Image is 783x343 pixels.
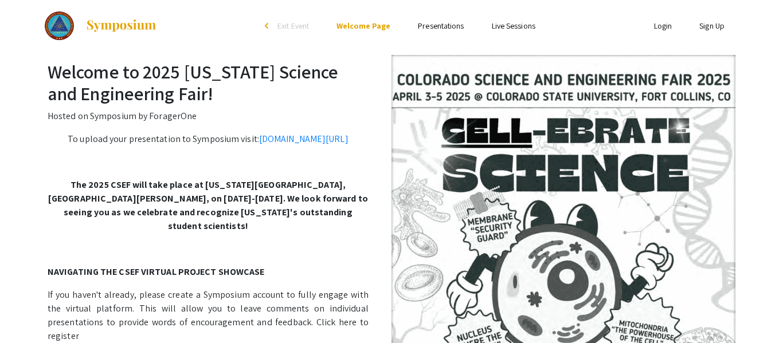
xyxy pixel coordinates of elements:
[45,11,74,40] img: 2025 Colorado Science and Engineering Fair
[48,109,735,123] p: Hosted on Symposium by ForagerOne
[336,21,390,31] a: Welcome Page
[48,288,735,343] p: If you haven't already, please create a Symposium account to fully engage with the virtual platfo...
[265,22,272,29] div: arrow_back_ios
[277,21,309,31] span: Exit Event
[48,132,735,146] p: To upload your presentation to Symposium visit:
[654,21,672,31] a: Login
[48,179,368,232] strong: The 2025 CSEF will take place at [US_STATE][GEOGRAPHIC_DATA], [GEOGRAPHIC_DATA][PERSON_NAME], on ...
[492,21,535,31] a: Live Sessions
[48,266,264,278] strong: NAVIGATING THE CSEF VIRTUAL PROJECT SHOWCASE
[48,61,735,105] h2: Welcome to 2025 [US_STATE] Science and Engineering Fair!
[699,21,725,31] a: Sign Up
[259,133,349,145] a: [DOMAIN_NAME][URL]
[418,21,464,31] a: Presentations
[45,11,157,40] a: 2025 Colorado Science and Engineering Fair
[85,19,157,33] img: Symposium by ForagerOne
